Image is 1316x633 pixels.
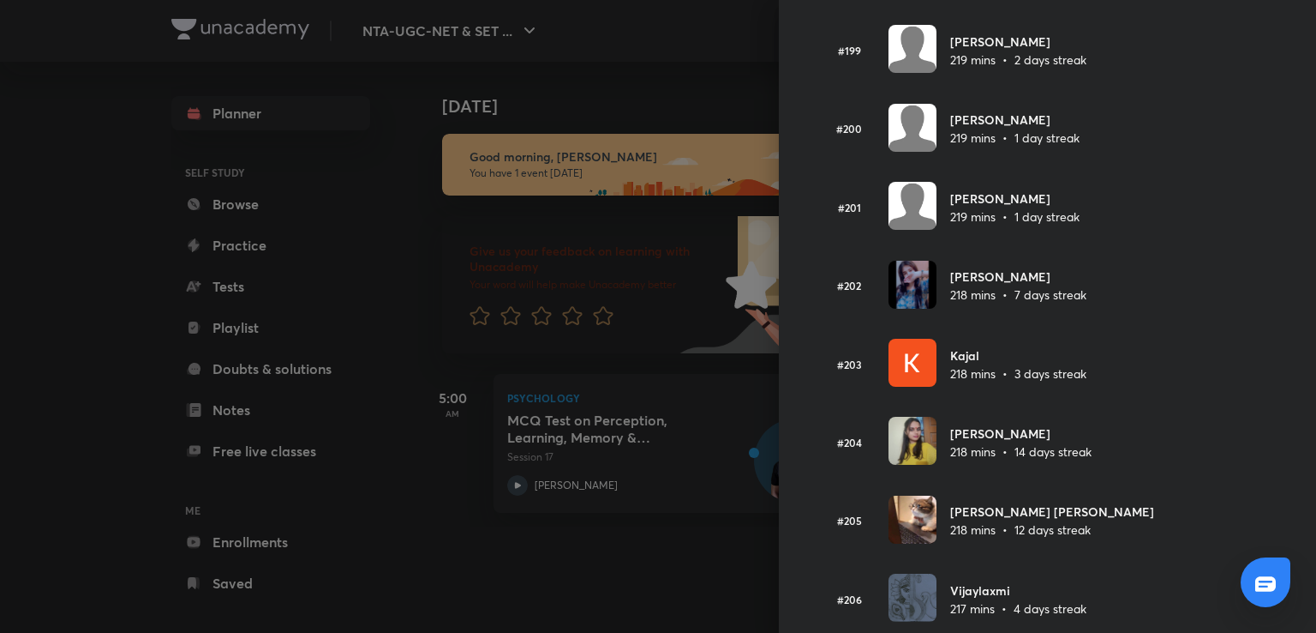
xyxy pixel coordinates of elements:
h6: [PERSON_NAME] [950,268,1086,286]
h6: [PERSON_NAME] [950,425,1092,443]
img: Avatar [888,25,936,73]
h6: [PERSON_NAME] [950,190,1080,208]
h6: Kajal [950,347,1086,365]
p: 219 mins • 1 day streak [950,129,1080,147]
h6: #201 [820,200,878,215]
h6: #199 [820,43,878,58]
p: 218 mins • 3 days streak [950,365,1086,383]
img: Avatar [888,339,936,387]
img: Avatar [888,182,936,230]
h6: #200 [820,121,878,136]
h6: #206 [820,592,878,607]
img: Avatar [888,574,936,622]
img: Avatar [888,496,936,544]
h6: #203 [820,357,878,372]
img: Avatar [888,261,936,309]
h6: #205 [820,513,878,528]
p: 217 mins • 4 days streak [950,600,1086,618]
p: 219 mins • 2 days streak [950,51,1086,69]
p: 218 mins • 14 days streak [950,443,1092,461]
h6: [PERSON_NAME] [PERSON_NAME] [950,503,1154,521]
p: 219 mins • 1 day streak [950,208,1080,226]
h6: Vijaylaxmi [950,582,1086,600]
h6: [PERSON_NAME] [950,33,1086,51]
p: 218 mins • 12 days streak [950,521,1154,539]
p: 218 mins • 7 days streak [950,286,1086,304]
img: Avatar [888,104,936,152]
h6: [PERSON_NAME] [950,111,1080,129]
h6: #202 [820,278,878,293]
img: Avatar [888,417,936,465]
h6: #204 [820,435,878,450]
